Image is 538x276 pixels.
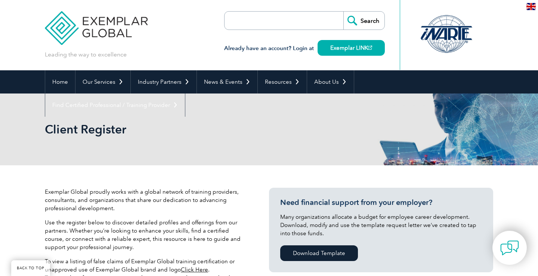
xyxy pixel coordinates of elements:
a: Our Services [75,70,130,93]
a: Resources [258,70,307,93]
a: Exemplar LINK [318,40,385,56]
p: Leading the way to excellence [45,50,127,59]
input: Search [343,12,384,30]
h3: Already have an account? Login at [224,44,385,53]
p: Many organizations allocate a budget for employee career development. Download, modify and use th... [280,213,482,237]
img: contact-chat.png [500,239,519,257]
img: open_square.png [368,46,372,50]
a: Home [45,70,75,93]
a: Click Here [181,266,208,273]
p: Use the register below to discover detailed profiles and offerings from our partners. Whether you... [45,218,247,251]
a: Download Template [280,245,358,261]
a: News & Events [197,70,257,93]
h2: Client Register [45,123,359,135]
p: Exemplar Global proudly works with a global network of training providers, consultants, and organ... [45,188,247,212]
a: BACK TO TOP [11,260,50,276]
h3: Need financial support from your employer? [280,198,482,207]
a: Industry Partners [131,70,197,93]
a: About Us [307,70,354,93]
a: Find Certified Professional / Training Provider [45,93,185,117]
img: en [526,3,536,10]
